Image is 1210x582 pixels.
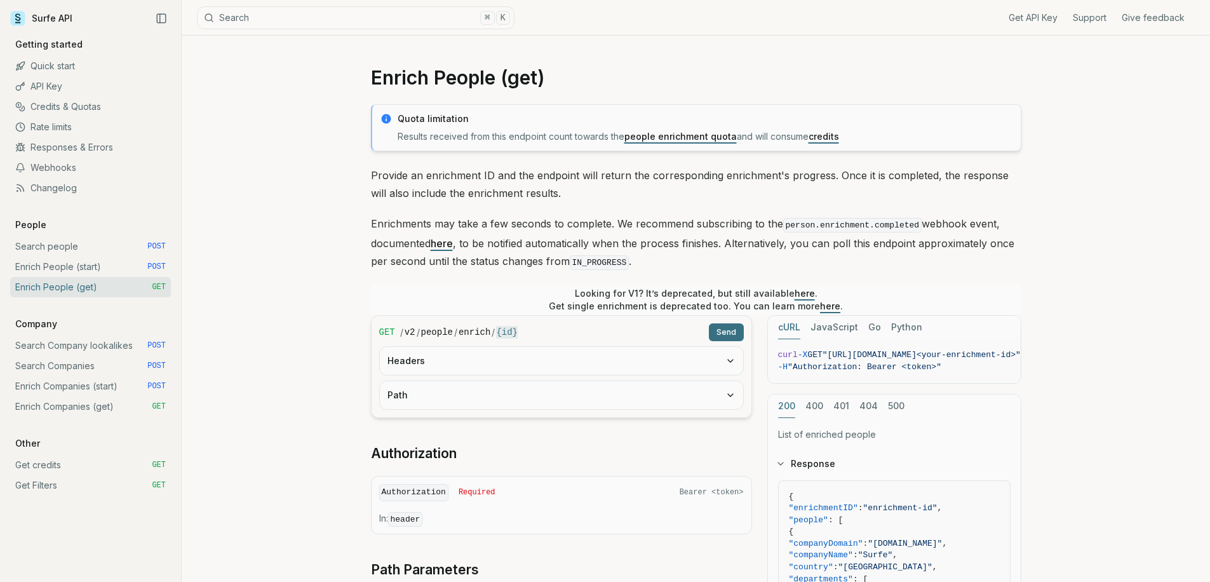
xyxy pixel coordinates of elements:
[147,262,166,272] span: POST
[10,396,171,417] a: Enrich Companies (get) GET
[480,11,494,25] kbd: ⌘
[379,512,744,526] p: In:
[1122,11,1185,24] a: Give feedback
[10,475,171,496] a: Get Filters GET
[833,395,849,418] button: 401
[152,480,166,491] span: GET
[810,316,858,339] button: JavaScript
[778,316,800,339] button: cURL
[863,503,938,513] span: "enrichment-id"
[10,257,171,277] a: Enrich People (start) POST
[805,395,823,418] button: 400
[454,326,457,339] span: /
[10,318,62,330] p: Company
[789,562,833,572] span: "country"
[549,287,843,313] p: Looking for V1? It’s deprecated, but still available . Get single enrichment is deprecated too. Y...
[789,539,863,548] span: "companyDomain"
[371,215,1021,272] p: Enrichments may take a few seconds to complete. We recommend subscribing to the webhook event, do...
[868,539,942,548] span: "[DOMAIN_NAME]"
[891,316,922,339] button: Python
[778,350,798,360] span: curl
[942,539,947,548] span: ,
[10,219,51,231] p: People
[147,241,166,252] span: POST
[868,316,881,339] button: Go
[789,515,828,525] span: "people"
[10,236,171,257] a: Search people POST
[459,487,495,497] span: Required
[1073,11,1106,24] a: Support
[789,503,858,513] span: "enrichmentID"
[823,350,1021,360] span: "[URL][DOMAIN_NAME]<your-enrichment-id>"
[778,395,795,418] button: 200
[10,56,171,76] a: Quick start
[10,437,45,450] p: Other
[833,562,838,572] span: :
[789,550,853,560] span: "companyName"
[371,66,1021,89] h1: Enrich People (get)
[789,492,794,501] span: {
[624,131,737,142] a: people enrichment quota
[147,361,166,371] span: POST
[371,445,457,463] a: Authorization
[789,527,794,536] span: {
[496,326,518,339] code: {id}
[379,484,448,501] code: Authorization
[10,356,171,376] a: Search Companies POST
[10,117,171,137] a: Rate limits
[709,323,744,341] button: Send
[820,301,840,311] a: here
[778,362,788,372] span: -H
[152,9,171,28] button: Collapse Sidebar
[10,455,171,475] a: Get credits GET
[10,9,72,28] a: Surfe API
[680,487,744,497] span: Bearer <token>
[863,539,868,548] span: :
[147,341,166,351] span: POST
[147,381,166,391] span: POST
[371,166,1021,202] p: Provide an enrichment ID and the endpoint will return the corresponding enrichment's progress. On...
[795,288,815,299] a: here
[10,335,171,356] a: Search Company lookalikes POST
[858,550,893,560] span: "Surfe"
[10,97,171,117] a: Credits & Quotas
[379,326,395,339] span: GET
[380,347,743,375] button: Headers
[828,515,843,525] span: : [
[10,158,171,178] a: Webhooks
[400,326,403,339] span: /
[398,130,1013,143] p: Results received from this endpoint count towards the and will consume
[778,428,1011,441] p: List of enriched people
[421,326,453,339] code: people
[798,350,808,360] span: -X
[492,326,495,339] span: /
[405,326,415,339] code: v2
[10,376,171,396] a: Enrich Companies (start) POST
[858,503,863,513] span: :
[417,326,420,339] span: /
[892,550,897,560] span: ,
[768,447,1021,480] button: Response
[10,76,171,97] a: API Key
[10,178,171,198] a: Changelog
[459,326,490,339] code: enrich
[152,402,166,412] span: GET
[809,131,839,142] a: credits
[10,38,88,51] p: Getting started
[371,561,479,579] a: Path Parameters
[932,562,938,572] span: ,
[788,362,941,372] span: "Authorization: Bearer <token>"
[10,277,171,297] a: Enrich People (get) GET
[380,381,743,409] button: Path
[496,11,510,25] kbd: K
[888,395,904,418] button: 500
[938,503,943,513] span: ,
[152,282,166,292] span: GET
[783,218,922,233] code: person.enrichment.completed
[431,237,453,250] a: here
[388,512,423,527] code: header
[197,6,514,29] button: Search⌘K
[398,112,1013,125] p: Quota limitation
[807,350,822,360] span: GET
[1009,11,1058,24] a: Get API Key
